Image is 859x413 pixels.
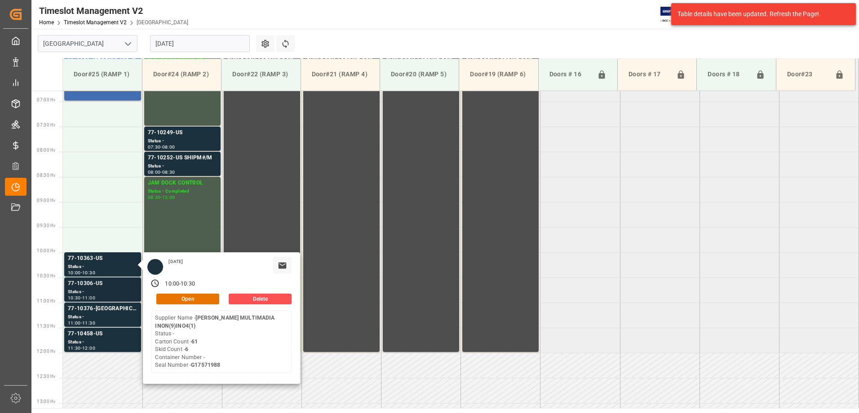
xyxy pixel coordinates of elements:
[179,280,181,288] div: -
[37,223,55,228] span: 09:30 Hr
[148,154,217,163] div: 77-10252-US SHIPM#/M
[38,35,137,52] input: Type to search/select
[148,188,217,195] div: Status - Completed
[82,321,95,325] div: 11:30
[181,280,195,288] div: 10:30
[229,294,292,304] button: Delete
[160,195,162,199] div: -
[81,271,82,275] div: -
[68,338,137,346] div: Status -
[82,346,95,350] div: 12:00
[784,66,831,83] div: Door#23
[155,314,288,369] div: Supplier Name - Status - Carton Count - Skid Count - Container Number - Seal Number -
[308,66,372,83] div: Door#21 (RAMP 4)
[185,346,188,352] b: 6
[677,9,843,19] div: Table details have been updated. Refresh the Page!.
[165,280,179,288] div: 10:00
[121,37,134,51] button: open menu
[160,170,162,174] div: -
[148,170,161,174] div: 08:00
[191,338,198,345] b: 61
[81,346,82,350] div: -
[68,271,81,275] div: 10:00
[68,296,81,300] div: 10:30
[68,313,137,321] div: Status -
[37,299,55,303] span: 11:00 Hr
[150,66,214,83] div: Door#24 (RAMP 2)
[148,179,217,188] div: JAM DOCK CONTROL
[148,128,217,137] div: 77-10249-US
[625,66,673,83] div: Doors # 17
[37,349,55,354] span: 12:00 Hr
[68,330,137,338] div: 77-10458-US
[68,321,81,325] div: 11:00
[704,66,752,83] div: Doors # 18
[37,273,55,278] span: 10:30 Hr
[148,137,217,145] div: Status -
[81,321,82,325] div: -
[39,4,188,18] div: Timeslot Management V2
[81,296,82,300] div: -
[37,248,55,253] span: 10:00 Hr
[82,296,95,300] div: 11:00
[191,362,220,368] b: G17571988
[156,294,219,304] button: Open
[68,263,137,271] div: Status -
[155,315,275,329] b: [PERSON_NAME] MULTIMADIA INON(9)INO4(1)
[150,35,250,52] input: DD.MM.YYYY
[660,7,691,22] img: Exertis%20JAM%20-%20Email%20Logo.jpg_1722504956.jpg
[148,163,217,170] div: Status -
[68,279,137,288] div: 77-10306-US
[37,324,55,329] span: 11:30 Hr
[68,346,81,350] div: 11:30
[148,195,161,199] div: 08:30
[68,304,137,313] div: 77-10376-[GEOGRAPHIC_DATA]
[162,145,175,149] div: 08:00
[148,145,161,149] div: 07:30
[37,148,55,153] span: 08:00 Hr
[37,97,55,102] span: 07:00 Hr
[162,195,175,199] div: 12:00
[70,66,135,83] div: Door#25 (RAMP 1)
[37,123,55,127] span: 07:30 Hr
[68,254,137,263] div: 77-10363-US
[37,198,55,203] span: 09:00 Hr
[82,271,95,275] div: 10:30
[546,66,593,83] div: Doors # 16
[64,19,127,26] a: Timeslot Management V2
[162,170,175,174] div: 08:30
[39,19,54,26] a: Home
[165,259,186,265] div: [DATE]
[466,66,531,83] div: Door#19 (RAMP 6)
[37,173,55,178] span: 08:30 Hr
[68,288,137,296] div: Status -
[229,66,293,83] div: Door#22 (RAMP 3)
[37,374,55,379] span: 12:30 Hr
[387,66,452,83] div: Door#20 (RAMP 5)
[37,399,55,404] span: 13:00 Hr
[160,145,162,149] div: -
